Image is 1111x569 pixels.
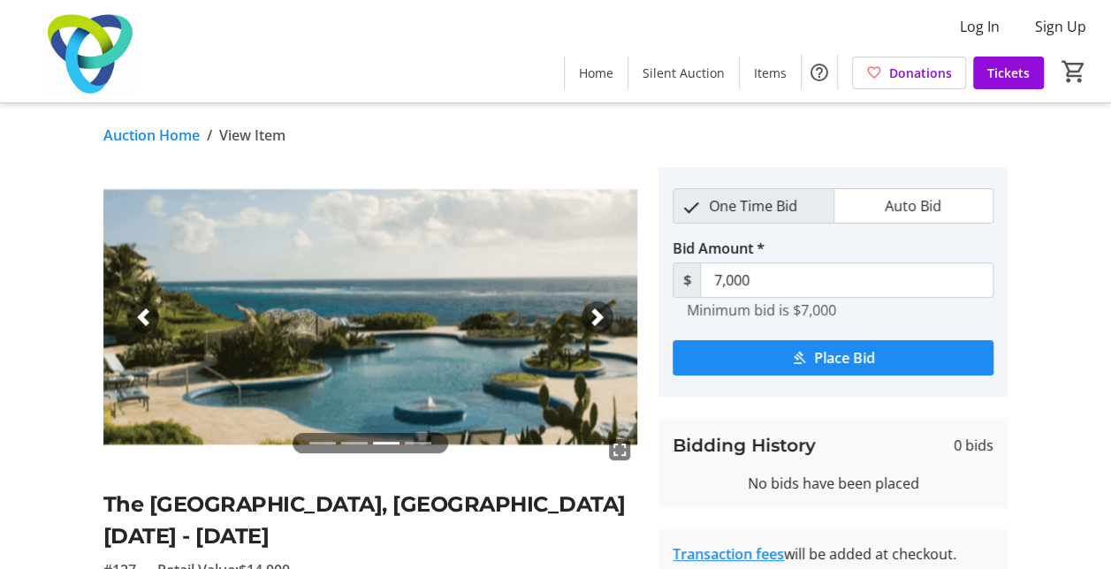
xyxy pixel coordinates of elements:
[565,57,628,89] a: Home
[814,347,875,368] span: Place Bid
[852,57,966,89] a: Donations
[103,125,200,146] a: Auction Home
[219,125,285,146] span: View Item
[103,489,638,552] h2: The [GEOGRAPHIC_DATA], [GEOGRAPHIC_DATA] [DATE] - [DATE]
[673,473,993,494] div: No bids have been placed
[889,64,952,82] span: Donations
[1058,56,1090,87] button: Cart
[11,7,168,95] img: Trillium Health Partners Foundation's Logo
[946,12,1014,41] button: Log In
[740,57,801,89] a: Items
[960,16,1000,37] span: Log In
[579,64,613,82] span: Home
[673,543,993,565] div: will be added at checkout.
[1035,16,1086,37] span: Sign Up
[207,125,212,146] span: /
[673,432,816,459] h3: Bidding History
[874,189,952,223] span: Auto Bid
[673,238,765,259] label: Bid Amount *
[103,167,638,467] img: Image
[687,301,836,319] tr-hint: Minimum bid is $7,000
[673,340,993,376] button: Place Bid
[698,189,808,223] span: One Time Bid
[973,57,1044,89] a: Tickets
[954,435,993,456] span: 0 bids
[628,57,739,89] a: Silent Auction
[1021,12,1100,41] button: Sign Up
[754,64,787,82] span: Items
[673,262,701,298] span: $
[643,64,725,82] span: Silent Auction
[987,64,1030,82] span: Tickets
[609,439,630,460] mat-icon: fullscreen
[673,544,784,564] a: Transaction fees
[802,55,837,90] button: Help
